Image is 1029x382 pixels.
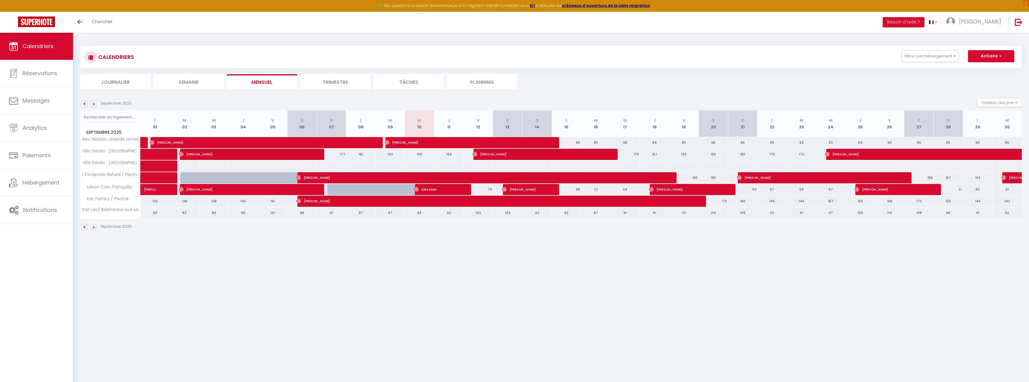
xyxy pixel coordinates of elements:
[963,172,992,183] div: 163
[81,172,142,177] span: L'Escapade Nature / Piscine Chauffée / Vue mer
[683,118,685,123] abbr: V
[418,118,421,123] abbr: M
[918,118,920,123] abbr: S
[212,118,216,123] abbr: M
[23,97,50,104] span: Messages
[787,196,816,207] div: 149
[816,110,845,137] th: 24
[728,149,757,160] div: 180
[199,207,229,219] div: 83
[904,196,934,207] div: 170
[179,184,306,195] span: [PERSON_NAME]
[757,196,787,207] div: 149
[562,3,650,8] a: créneaux d'ouverture de la salle migration
[477,118,479,123] abbr: V
[649,184,718,195] span: [PERSON_NAME]
[787,137,816,148] div: 63
[101,224,132,230] p: Septembre 2025
[144,181,157,192] span: [PERSON_NAME]
[23,206,57,214] span: Notifications
[875,137,904,148] div: 65
[640,137,669,148] div: 64
[829,118,833,123] abbr: M
[581,184,610,195] div: 72
[434,110,464,137] th: 11
[536,118,539,123] abbr: D
[757,110,787,137] th: 22
[669,110,699,137] th: 19
[594,118,598,123] abbr: M
[1005,118,1009,123] abbr: M
[530,3,535,8] a: ICI
[493,207,522,219] div: 103
[23,69,57,77] span: Réservations
[640,149,669,160] div: 167
[87,12,117,33] a: Chercher
[346,207,376,219] div: 87
[317,149,346,160] div: 177
[565,118,567,123] abbr: L
[963,184,992,195] div: 60
[963,207,992,219] div: 91
[610,149,640,160] div: 173
[787,207,816,219] div: 91
[947,118,950,123] abbr: D
[816,137,845,148] div: 63
[699,207,728,219] div: 109
[816,184,845,195] div: 57
[816,207,845,219] div: 97
[946,17,955,26] img: ...
[81,128,140,137] span: Septembre 2025
[757,149,787,160] div: 173
[23,151,51,159] span: Paiements
[493,110,522,137] th: 13
[787,149,816,160] div: 172
[845,137,875,148] div: 64
[23,179,59,186] span: Hébergement
[992,137,1022,148] div: 65
[405,149,434,160] div: 190
[845,207,875,219] div: 103
[942,12,1009,33] a: ... [PERSON_NAME]
[84,112,137,123] input: Rechercher un logement...
[81,184,133,191] span: Lebon Coin Tranquille
[405,207,434,219] div: 89
[757,207,787,219] div: 92
[92,18,112,25] span: Chercher
[901,50,959,62] button: Filtrer par hébergement
[360,118,362,123] abbr: L
[317,110,346,137] th: 07
[669,149,699,160] div: 193
[728,207,757,219] div: 108
[346,149,376,160] div: 181
[992,110,1022,137] th: 30
[787,184,816,195] div: 59
[963,196,992,207] div: 146
[552,137,581,148] div: 65
[150,137,366,148] span: [PERSON_NAME]
[977,98,1022,107] button: Gestion des prix
[699,196,728,207] div: 170
[199,196,229,207] div: 138
[623,118,627,123] abbr: M
[934,137,963,148] div: 65
[610,184,640,195] div: 64
[473,148,600,160] span: [PERSON_NAME]
[934,196,963,207] div: 156
[712,118,715,123] abbr: S
[23,124,47,132] span: Analytics
[388,118,392,123] abbr: M
[414,184,453,195] span: Eske Ewen
[376,149,405,160] div: 183
[854,184,923,195] span: [PERSON_NAME]
[141,184,170,195] a: [PERSON_NAME]
[825,148,1005,160] span: [PERSON_NAME]
[81,207,142,212] span: Kaz Les2 Baleineaux sud sauvage-[GEOGRAPHIC_DATA]
[904,172,934,183] div: 196
[934,110,963,137] th: 28
[464,110,493,137] th: 12
[502,184,541,195] span: [PERSON_NAME]
[581,207,610,219] div: 87
[448,118,450,123] abbr: J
